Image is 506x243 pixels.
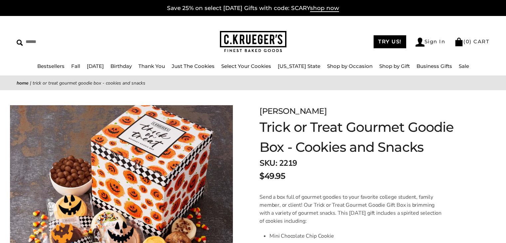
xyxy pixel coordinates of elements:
span: 2219 [279,158,297,168]
a: TRY US! [374,35,406,48]
strong: SKU: [259,158,277,168]
a: Sign In [416,38,445,47]
a: Select Your Cookies [221,63,271,69]
a: (0) CART [454,38,489,45]
span: shop now [310,5,339,12]
span: $49.95 [259,170,285,182]
span: Trick or Treat Gourmet Goodie Box - Cookies and Snacks [33,80,145,86]
span: 0 [466,38,470,45]
nav: breadcrumbs [17,79,489,87]
img: Account [416,38,424,47]
h1: Trick or Treat Gourmet Goodie Box - Cookies and Snacks [259,117,472,157]
a: Shop by Gift [379,63,410,69]
a: Shop by Occasion [327,63,373,69]
img: Bag [454,38,463,46]
a: Save 25% on select [DATE] Gifts with code: SCARYshop now [167,5,339,12]
p: Send a box full of gourmet goodies to your favorite college student, family member, or client! Ou... [259,193,441,225]
a: Just The Cookies [172,63,215,69]
a: Bestsellers [37,63,65,69]
a: [DATE] [87,63,104,69]
span: | [30,80,31,86]
input: Search [17,37,129,47]
img: Search [17,40,23,46]
a: Birthday [110,63,132,69]
a: Thank You [138,63,165,69]
a: Sale [459,63,469,69]
img: C.KRUEGER'S [220,31,286,53]
li: Mini Chocolate Chip Cookie [269,230,441,242]
a: Home [17,80,29,86]
a: Fall [71,63,80,69]
a: [US_STATE] State [278,63,320,69]
div: [PERSON_NAME] [259,105,472,117]
a: Business Gifts [417,63,452,69]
